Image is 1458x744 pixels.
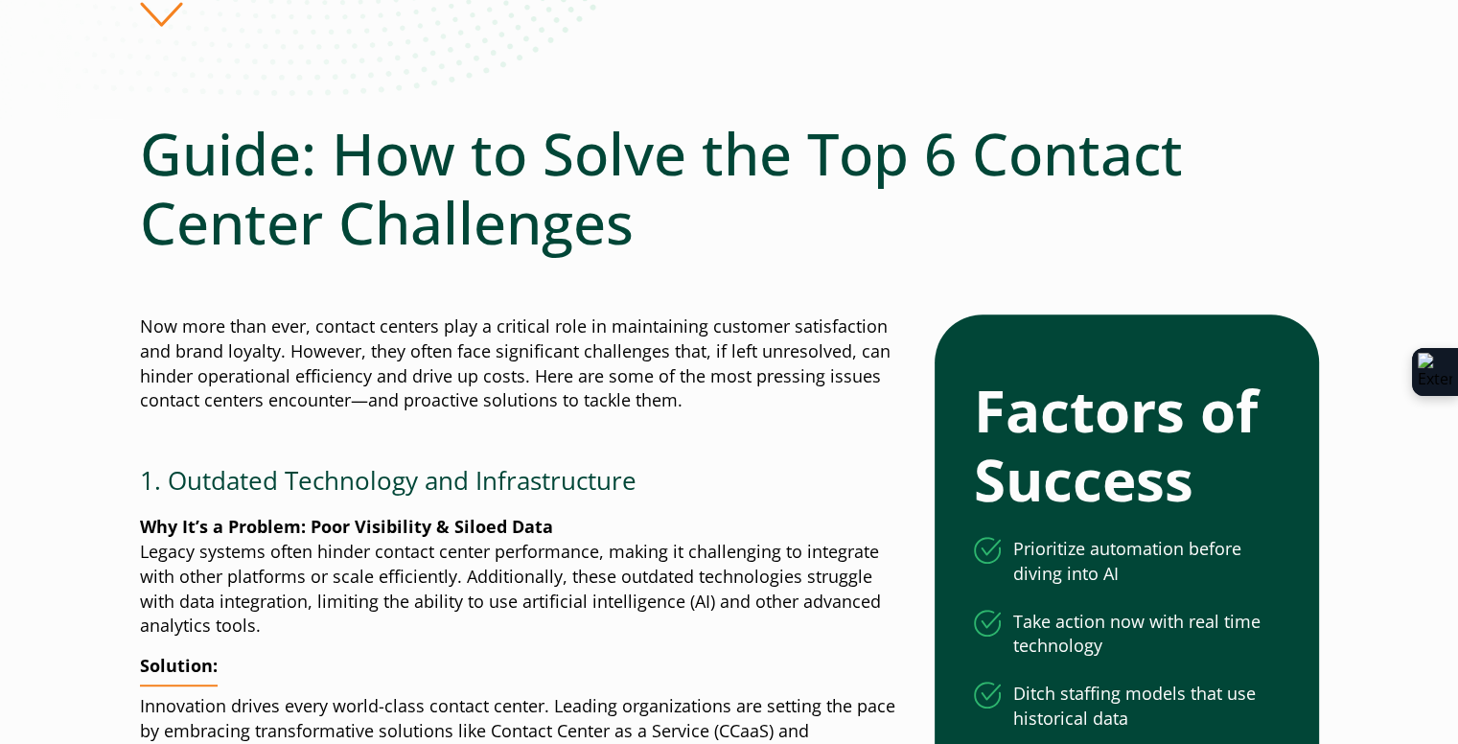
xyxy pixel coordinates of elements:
strong: Poor Visibility & Siloed Data [311,515,553,538]
strong: Solution: [140,654,218,677]
p: Now more than ever, contact centers play a critical role in maintaining customer satisfaction and... [140,314,904,414]
li: Take action now with real time technology [974,610,1280,660]
li: Ditch staffing models that use historical data [974,682,1280,732]
p: Legacy systems often hinder contact center performance, making it challenging to integrate with o... [140,515,904,639]
h1: Guide: How to Solve the Top 6 Contact Center Challenges [140,119,1319,257]
img: Extension Icon [1418,353,1452,391]
strong: Why It’s a Problem: [140,515,306,538]
li: Prioritize automation before diving into AI [974,537,1280,587]
p: 1. Outdated Technology and Infrastructure [140,463,904,499]
strong: Factors of Success [974,371,1258,519]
